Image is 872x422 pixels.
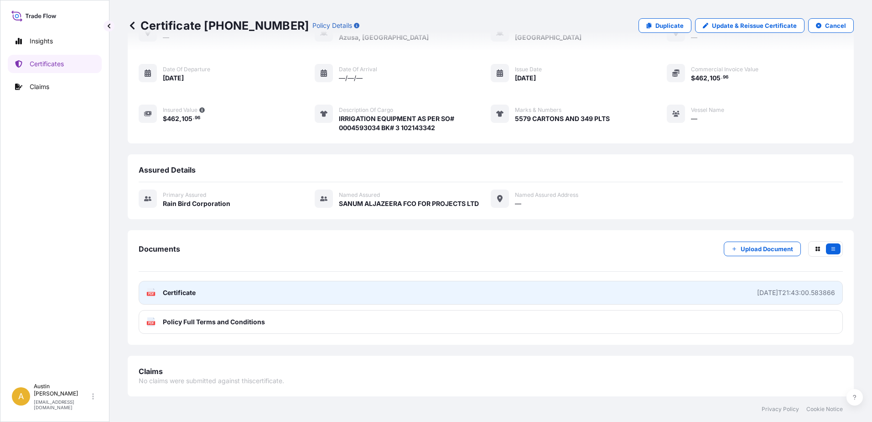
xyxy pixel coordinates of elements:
p: Claims [30,82,49,91]
div: [DATE]T21:43:00.583866 [757,288,835,297]
a: Update & Reissue Certificate [695,18,805,33]
p: Cancel [825,21,846,30]
span: Date of departure [163,66,210,73]
span: No claims were submitted against this certificate . [139,376,284,385]
span: Primary assured [163,191,206,199]
span: Insured Value [163,106,197,114]
span: — [691,114,697,123]
p: Duplicate [655,21,684,30]
span: [DATE] [163,74,184,83]
span: Date of arrival [339,66,377,73]
p: Certificates [30,59,64,69]
span: 96 [195,116,200,120]
span: Vessel Name [691,106,724,114]
span: Claims [139,367,163,376]
span: Documents [139,244,180,253]
span: Commercial Invoice Value [691,66,758,73]
span: Named Assured [339,191,380,199]
p: Upload Document [741,244,793,253]
text: PDF [148,292,154,295]
span: Description of cargo [339,106,393,114]
span: Named Assured Address [515,191,578,199]
a: Insights [8,32,102,50]
span: Rain Bird Corporation [163,199,230,208]
span: —/—/— [339,74,363,83]
span: 462 [167,116,179,122]
button: Upload Document [724,242,801,256]
span: 105 [182,116,192,122]
span: [DATE] [515,74,536,83]
span: 5579 CARTONS AND 349 PLTS [515,114,610,123]
span: . [193,116,194,120]
a: Cookie Notice [806,406,843,413]
span: Certificate [163,288,196,297]
span: $ [691,75,695,81]
span: Issue Date [515,66,542,73]
span: IRRIGATION EQUIPMENT AS PER SO# 0004593034 BK# 3 102143342 [339,114,491,132]
text: PDF [148,322,154,325]
span: $ [163,116,167,122]
a: Certificates [8,55,102,73]
a: PDFPolicy Full Terms and Conditions [139,310,843,334]
a: PDFCertificate[DATE]T21:43:00.583866 [139,281,843,305]
span: Policy Full Terms and Conditions [163,317,265,327]
a: Claims [8,78,102,96]
span: SANUM ALJAZEERA FCO FOR PROJECTS LTD [339,199,479,208]
p: Update & Reissue Certificate [712,21,797,30]
span: Marks & Numbers [515,106,561,114]
span: . [721,76,722,79]
a: Privacy Policy [762,406,799,413]
p: Policy Details [312,21,352,30]
p: [EMAIL_ADDRESS][DOMAIN_NAME] [34,399,90,410]
p: Austin [PERSON_NAME] [34,383,90,397]
span: , [179,116,182,122]
span: Assured Details [139,165,196,174]
span: 105 [710,75,721,81]
span: , [707,75,710,81]
a: Duplicate [638,18,691,33]
span: — [515,199,521,208]
p: Insights [30,37,53,46]
span: 96 [723,76,728,79]
span: A [18,392,24,401]
p: Certificate [PHONE_NUMBER] [128,18,309,33]
button: Cancel [808,18,854,33]
span: 462 [695,75,707,81]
